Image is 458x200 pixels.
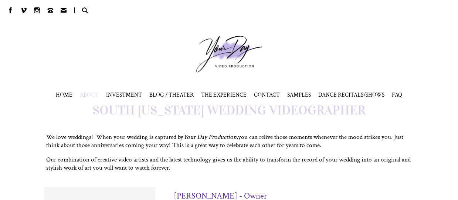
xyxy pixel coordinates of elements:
a: THE EXPERIENCE [201,91,247,99]
a: HOME [56,91,72,99]
a: INVESTMENT [106,91,142,99]
em: Your Day Production, [183,133,238,141]
a: CONTACT [254,91,280,99]
a: ABOUT [80,91,99,99]
a: Your Day Production Logo [185,24,274,84]
a: FAQ [392,91,402,99]
a: BLOG / THEATER [149,91,194,99]
span: SAMPLES [287,91,311,99]
span: Our combination of creative video artists and the latest technology gives us the ability to trans... [46,156,411,172]
span: DANCE RECITALS/SHOWS [318,91,384,99]
h1: SOUTH [US_STATE] WEDDING VIDEOGRAPHER [44,102,414,118]
span: We love weddings! When your wedding is captured by you can relive those moments whenever the mood... [46,133,403,149]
